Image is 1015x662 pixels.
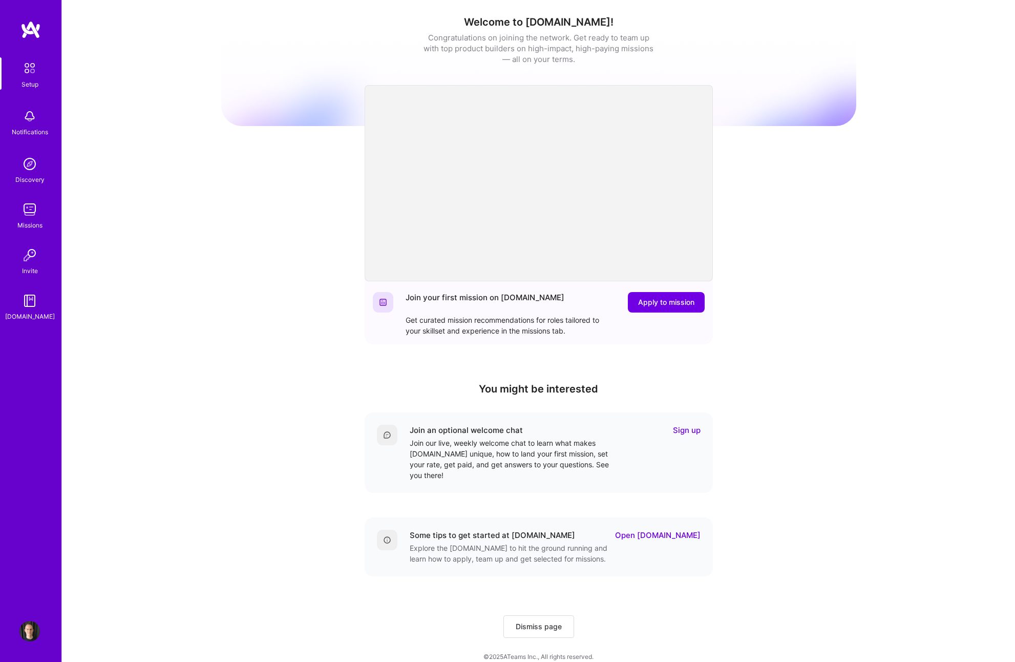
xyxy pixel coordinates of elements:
div: Join our live, weekly welcome chat to learn what makes [DOMAIN_NAME] unique, how to land your fir... [410,438,615,481]
div: Get curated mission recommendations for roles tailored to your skillset and experience in the mis... [406,315,610,336]
img: setup [19,57,40,79]
img: Comment [383,431,391,439]
div: Explore the [DOMAIN_NAME] to hit the ground running and learn how to apply, team up and get selec... [410,543,615,564]
img: logo [20,20,41,39]
div: Invite [22,265,38,276]
img: bell [19,106,40,127]
a: User Avatar [17,621,43,642]
a: Open [DOMAIN_NAME] [615,530,701,541]
div: Congratulations on joining the network. Get ready to team up with top product builders on high-im... [424,32,654,65]
img: Website [379,298,387,306]
iframe: video [365,85,713,281]
img: guide book [19,291,40,311]
div: Notifications [12,127,48,137]
h1: Welcome to [DOMAIN_NAME]! [221,16,856,28]
img: User Avatar [19,621,40,642]
div: Missions [17,220,43,231]
img: teamwork [19,199,40,220]
img: discovery [19,154,40,174]
span: Dismiss page [516,622,562,632]
button: Apply to mission [628,292,705,313]
span: Apply to mission [638,297,694,307]
div: Join your first mission on [DOMAIN_NAME] [406,292,564,313]
a: Sign up [673,425,701,436]
div: Setup [22,79,38,90]
div: Discovery [15,174,45,185]
button: Dismiss page [503,615,574,638]
img: Invite [19,245,40,265]
div: [DOMAIN_NAME] [5,311,55,322]
div: Join an optional welcome chat [410,425,523,436]
h4: You might be interested [365,383,713,395]
div: Some tips to get started at [DOMAIN_NAME] [410,530,575,541]
img: Details [383,536,391,544]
